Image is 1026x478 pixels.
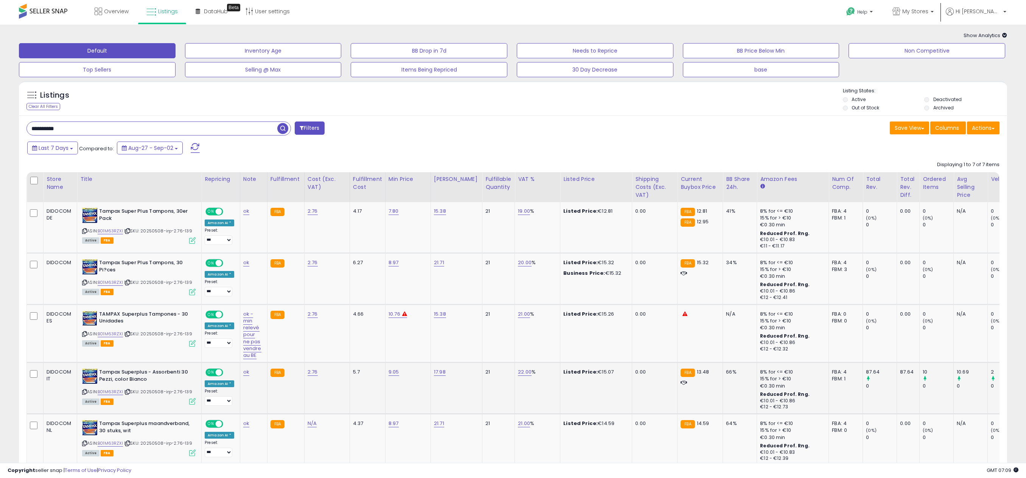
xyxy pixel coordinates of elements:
div: €0.30 min [760,221,823,228]
div: Fulfillment Cost [353,175,382,191]
a: 9.05 [389,368,399,376]
small: FBA [270,259,284,268]
span: All listings currently available for purchase on Amazon [82,237,99,244]
button: BB Price Below Min [683,43,839,58]
div: 0 [866,324,897,331]
small: FBA [270,311,284,319]
img: 51D3AXCpj0L._SL40_.jpg [82,369,97,384]
span: Compared to: [79,145,114,152]
div: N/A [957,259,982,266]
small: (0%) [923,215,933,221]
div: 0 [991,383,1021,389]
div: €0.30 min [760,324,823,331]
div: Preset: [205,279,234,296]
a: ok [243,368,249,376]
a: ok - min relevé pour ne pas vendre au BE [243,310,261,359]
div: FBA: 4 [832,208,857,215]
span: OFF [222,421,234,427]
small: (0%) [991,215,1001,221]
label: Active [852,96,866,103]
label: Out of Stock [852,104,879,111]
button: Items Being Repriced [351,62,507,77]
div: Preset: [205,440,234,457]
span: OFF [222,260,234,266]
a: ok [243,420,249,427]
b: Reduced Prof. Rng. [760,230,810,237]
a: 2.76 [308,207,318,215]
div: 0 [991,434,1021,441]
a: ok [243,207,249,215]
div: €12.81 [563,208,626,215]
div: Title [80,175,198,183]
div: 87.64 [900,369,914,375]
label: Archived [933,104,954,111]
div: FBA: 4 [832,369,857,375]
img: 51AMG1qq4bL._SL40_.jpg [82,311,97,326]
div: 0.00 [635,369,672,375]
span: Last 7 Days [39,144,68,152]
div: 21 [485,369,509,375]
button: Non Competitive [849,43,1005,58]
h5: Listings [40,90,69,101]
small: FBA [681,420,695,428]
a: 2.76 [308,368,318,376]
a: 20.00 [518,259,532,266]
span: All listings currently available for purchase on Amazon [82,340,99,347]
div: 8% for <= €10 [760,420,823,427]
small: (0%) [923,266,933,272]
div: ASIN: [82,259,196,294]
div: seller snap | | [8,467,131,474]
div: €10.01 - €10.83 [760,449,823,456]
a: B01M63RZXI [98,279,123,286]
div: 4.37 [353,420,379,427]
div: €12 - €12.39 [760,455,823,462]
a: 8.97 [389,259,399,266]
div: DIDOCOM DE [47,208,71,221]
div: Min Price [389,175,427,183]
span: My Stores [902,8,928,15]
div: Preset: [205,389,234,406]
span: FBA [101,289,113,295]
span: Hi [PERSON_NAME] [956,8,1001,15]
div: €10.01 - €10.83 [760,237,823,243]
div: 8% for <= €10 [760,208,823,215]
button: Needs to Reprice [517,43,673,58]
div: 0 [991,208,1021,215]
div: Note [243,175,264,183]
b: Tampax Superplus maandverband, 30 stuks, wit [99,420,191,436]
div: 0 [923,208,953,215]
div: Num of Comp. [832,175,860,191]
span: Columns [935,124,959,132]
div: Cost (Exc. VAT) [308,175,347,191]
a: 10.76 [389,310,400,318]
div: DIDOCOM [47,259,71,266]
i: Get Help [846,7,855,16]
b: Listed Price: [563,420,598,427]
div: 21 [485,420,509,427]
div: ASIN: [82,369,196,404]
div: 0 [923,273,953,280]
div: Clear All Filters [26,103,60,110]
button: Selling @ Max [185,62,342,77]
small: FBA [270,208,284,216]
div: Listed Price [563,175,629,183]
b: Listed Price: [563,207,598,215]
a: N/A [308,420,317,427]
span: Show Analytics [964,32,1007,39]
button: Save View [890,121,929,134]
div: Total Rev. [866,175,894,191]
button: Top Sellers [19,62,176,77]
span: FBA [101,237,113,244]
a: 2.76 [308,259,318,266]
b: Tampax Super Plus Tampons, 30er Pack [99,208,191,224]
div: Fulfillable Quantity [485,175,511,191]
span: 12.95 [697,218,709,225]
div: 0 [866,221,897,228]
b: Tampax Superplus - Assorbenti 30 Pezzi, color Bianco [99,369,191,385]
div: 15% for > €10 [760,427,823,434]
a: B01M63RZXI [98,389,123,395]
div: 0 [866,434,897,441]
button: Actions [967,121,1000,134]
div: Amazon AI * [205,432,234,439]
div: 0 [866,420,897,427]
